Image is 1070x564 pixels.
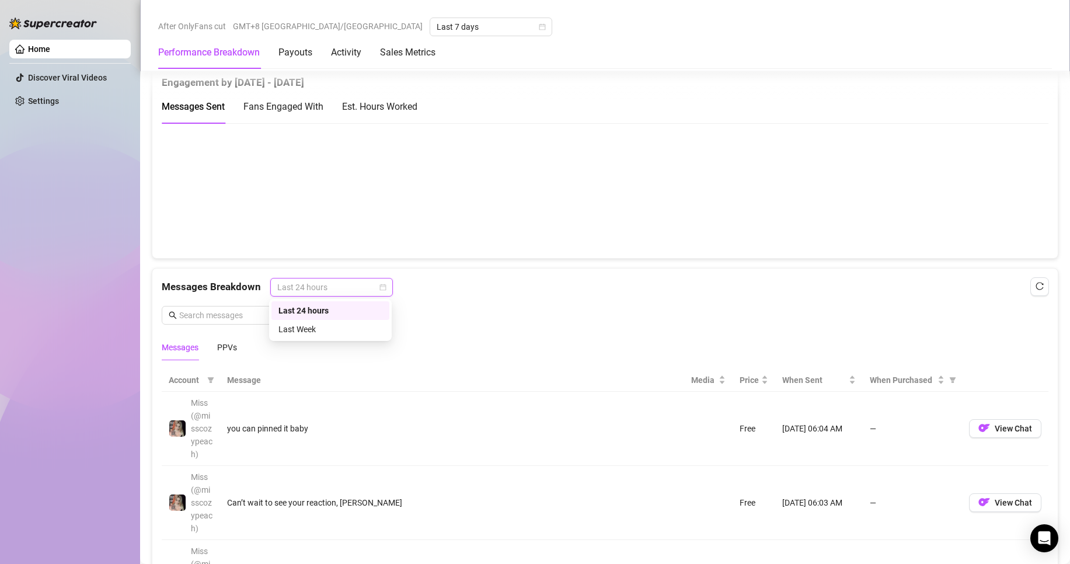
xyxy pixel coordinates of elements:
div: Messages [162,341,198,354]
img: Miss (@misscozypeach) [169,420,186,437]
td: [DATE] 06:04 AM [775,392,863,466]
td: — [863,466,962,540]
th: Price [733,369,775,392]
div: Messages Breakdown [162,278,1048,297]
span: Fans Engaged With [243,101,323,112]
div: Last 24 hours [271,301,389,320]
a: OFView Chat [969,500,1041,510]
img: OF [978,496,990,508]
span: Price [740,374,759,387]
button: OFView Chat [969,493,1041,512]
th: When Sent [775,369,863,392]
div: Can’t wait to see your reaction, [PERSON_NAME] [227,496,677,509]
div: Engagement by [DATE] - [DATE] [162,65,1048,90]
span: After OnlyFans cut [158,18,226,35]
span: search [169,311,177,319]
span: View Chat [995,424,1032,433]
td: Free [733,392,775,466]
div: Est. Hours Worked [342,99,417,114]
img: logo-BBDzfeDw.svg [9,18,97,29]
a: OFView Chat [969,426,1041,436]
div: you can pinned it baby [227,422,677,435]
span: Miss (@misscozypeach) [191,398,212,459]
div: Open Intercom Messenger [1030,524,1058,552]
div: Activity [331,46,361,60]
span: filter [949,377,956,384]
span: calendar [379,284,386,291]
span: Last 24 hours [277,278,386,296]
span: reload [1036,282,1044,290]
td: — [863,392,962,466]
th: When Purchased [863,369,962,392]
a: Home [28,44,50,54]
span: Last 7 days [437,18,545,36]
div: Sales Metrics [380,46,435,60]
span: GMT+8 [GEOGRAPHIC_DATA]/[GEOGRAPHIC_DATA] [233,18,423,35]
div: Last 24 hours [278,304,382,317]
span: filter [205,371,217,389]
td: Free [733,466,775,540]
div: Payouts [278,46,312,60]
a: Discover Viral Videos [28,73,107,82]
span: Account [169,374,203,387]
span: filter [947,371,959,389]
img: Miss (@misscozypeach) [169,495,186,511]
th: Media [684,369,733,392]
img: OF [978,422,990,434]
span: Miss (@misscozypeach) [191,472,212,533]
div: Last Week [278,323,382,336]
input: Search messages [179,309,298,322]
span: calendar [539,23,546,30]
span: View Chat [995,498,1032,507]
span: When Sent [782,374,846,387]
span: Media [691,374,716,387]
div: Last Week [271,320,389,339]
button: OFView Chat [969,419,1041,438]
td: [DATE] 06:03 AM [775,466,863,540]
span: When Purchased [870,374,935,387]
div: Performance Breakdown [158,46,260,60]
span: filter [207,377,214,384]
div: PPVs [217,341,237,354]
span: Messages Sent [162,101,225,112]
a: Settings [28,96,59,106]
th: Message [220,369,684,392]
